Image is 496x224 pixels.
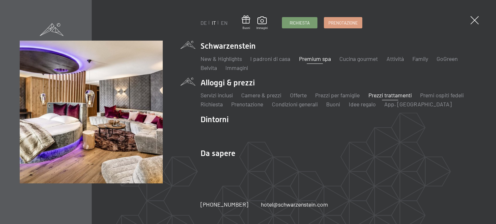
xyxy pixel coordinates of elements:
a: Attività [387,55,404,62]
a: [PHONE_NUMBER] [201,200,248,209]
a: Servizi inclusi [201,92,233,99]
a: Prezzi trattamenti [368,92,412,99]
a: hotel@schwarzenstein.com [261,200,328,209]
span: [PHONE_NUMBER] [201,201,248,208]
a: Premium spa [299,55,331,62]
a: Prenotazione [324,17,362,28]
a: Belvita [201,64,217,71]
a: New & Highlights [201,55,242,62]
a: Premi ospiti fedeli [420,92,464,99]
a: Cucina gourmet [339,55,378,62]
a: Condizioni generali [272,101,318,108]
span: Richiesta [290,20,310,26]
a: DE [201,20,207,26]
a: Immagini [256,16,268,30]
a: Immagini [225,64,248,71]
a: Prenotazione [231,101,263,108]
a: Idee regalo [349,101,376,108]
a: Family [412,55,428,62]
a: Prezzi per famiglie [315,92,360,99]
span: Prenotazione [328,20,358,26]
a: Richiesta [201,101,223,108]
a: Richiesta [282,17,317,28]
span: Buoni [242,26,250,30]
a: Buoni [242,15,250,30]
a: Buoni [326,101,340,108]
a: IT [212,20,216,26]
a: GoGreen [437,55,458,62]
a: EN [221,20,228,26]
a: App. [GEOGRAPHIC_DATA] [384,101,452,108]
a: Camere & prezzi [241,92,281,99]
a: Offerte [290,92,307,99]
a: I padroni di casa [250,55,290,62]
span: Immagini [256,26,268,30]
